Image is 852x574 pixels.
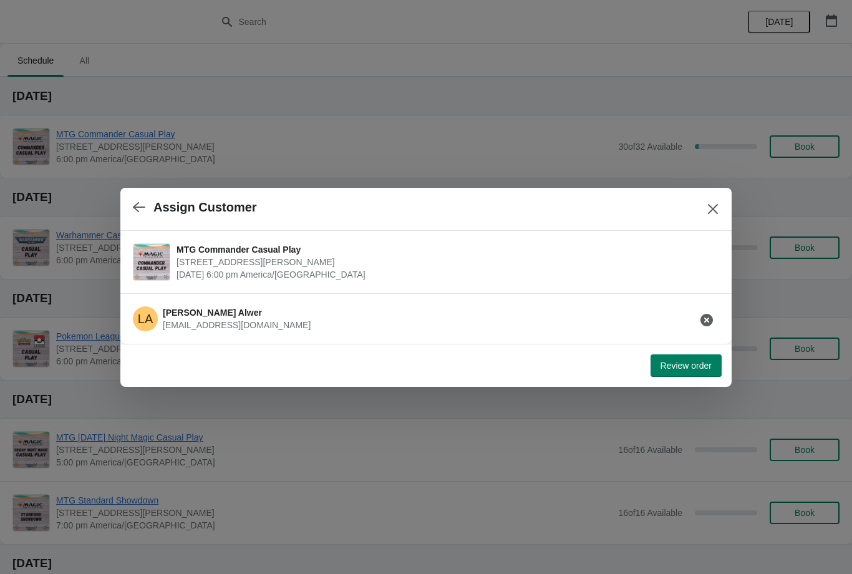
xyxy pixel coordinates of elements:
span: Review order [661,361,712,371]
span: MTG Commander Casual Play [177,243,713,256]
span: [DATE] 6:00 pm America/[GEOGRAPHIC_DATA] [177,268,713,281]
img: MTG Commander Casual Play | 2040 Louetta Rd Ste I Spring, TX 77388 | September 30 | 6:00 pm Ameri... [133,244,170,280]
span: [PERSON_NAME] Alwer [163,308,262,318]
text: LA [138,312,153,326]
span: Luke [133,306,158,331]
span: [STREET_ADDRESS][PERSON_NAME] [177,256,713,268]
h2: Assign Customer [153,200,257,215]
button: Close [702,198,724,220]
button: Review order [651,354,722,377]
span: [EMAIL_ADDRESS][DOMAIN_NAME] [163,320,311,330]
